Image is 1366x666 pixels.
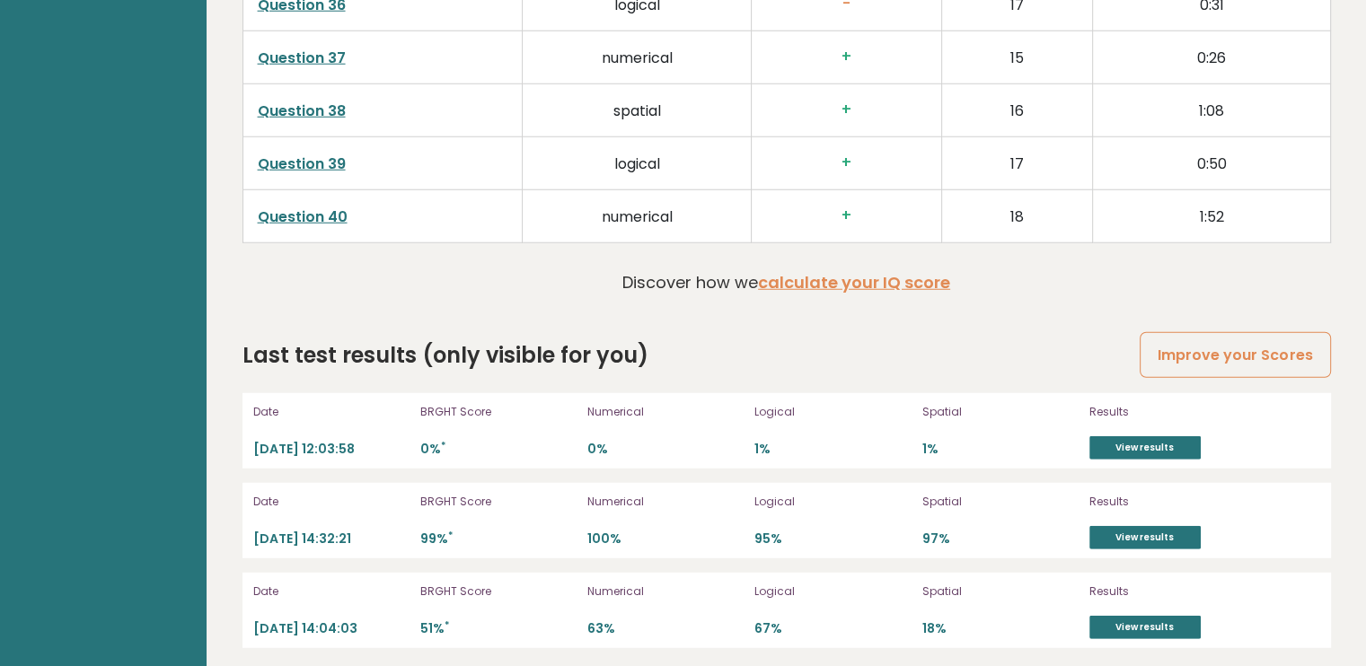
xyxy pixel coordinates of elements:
td: 16 [941,84,1092,137]
p: [DATE] 14:32:21 [253,530,410,548]
p: Numerical [587,583,744,600]
td: 18 [941,190,1092,243]
a: Question 40 [258,206,348,227]
p: Numerical [587,404,744,420]
p: 1% [754,441,911,458]
p: Discover how we [622,270,950,294]
p: Results [1089,494,1278,510]
h3: + [766,206,927,225]
p: 18% [922,620,1079,637]
p: 0% [587,441,744,458]
p: Numerical [587,494,744,510]
p: Results [1089,404,1278,420]
p: 97% [922,530,1079,548]
td: logical [523,137,752,190]
p: 0% [420,441,577,458]
p: Results [1089,583,1278,600]
a: Question 37 [258,48,346,68]
p: Logical [754,494,911,510]
p: 1% [922,441,1079,458]
p: Date [253,583,410,600]
p: BRGHT Score [420,494,577,510]
h3: + [766,101,927,119]
p: 100% [587,530,744,548]
p: 63% [587,620,744,637]
h3: + [766,153,927,172]
td: 0:26 [1093,31,1330,84]
td: numerical [523,31,752,84]
p: 95% [754,530,911,548]
p: BRGHT Score [420,583,577,600]
td: 1:52 [1093,190,1330,243]
p: Logical [754,583,911,600]
td: 15 [941,31,1092,84]
p: Spatial [922,494,1079,510]
h3: + [766,48,927,66]
a: Improve your Scores [1140,332,1330,378]
td: 0:50 [1093,137,1330,190]
p: Date [253,404,410,420]
p: Spatial [922,583,1079,600]
a: View results [1089,526,1201,549]
a: Question 38 [258,101,346,121]
p: [DATE] 14:04:03 [253,620,410,637]
a: Question 39 [258,153,346,174]
p: Spatial [922,404,1079,420]
h2: Last test results (only visible for you) [242,339,648,372]
p: 51% [420,620,577,637]
td: 17 [941,137,1092,190]
p: Logical [754,404,911,420]
p: 99% [420,530,577,548]
a: View results [1089,616,1201,639]
a: View results [1089,436,1201,460]
p: [DATE] 12:03:58 [253,441,410,458]
p: 67% [754,620,911,637]
a: calculate your IQ score [758,271,950,294]
td: 1:08 [1093,84,1330,137]
p: BRGHT Score [420,404,577,420]
p: Date [253,494,410,510]
td: numerical [523,190,752,243]
td: spatial [523,84,752,137]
